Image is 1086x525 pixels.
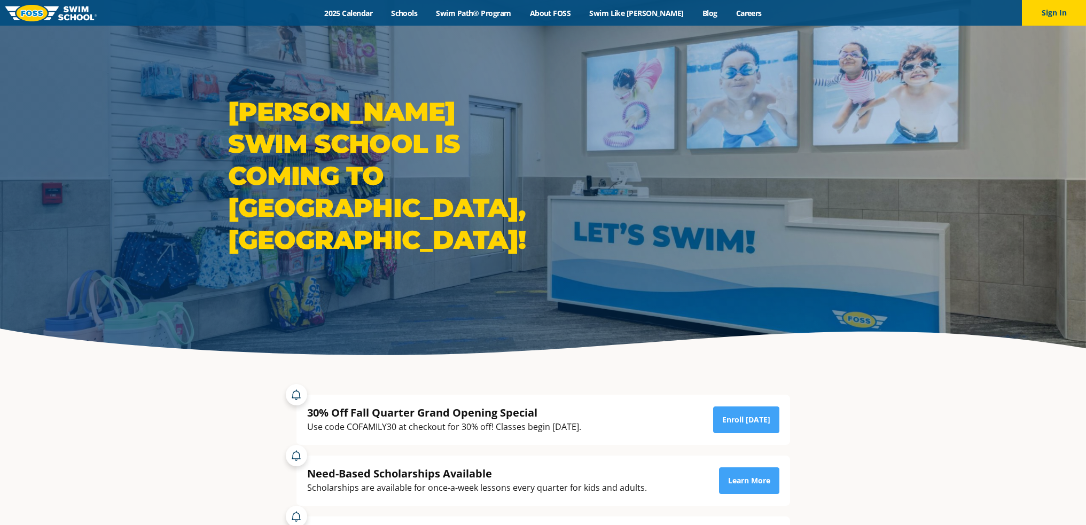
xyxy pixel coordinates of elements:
[693,8,726,18] a: Blog
[307,466,647,481] div: Need-Based Scholarships Available
[5,5,97,21] img: FOSS Swim School Logo
[382,8,427,18] a: Schools
[307,405,581,420] div: 30% Off Fall Quarter Grand Opening Special
[307,420,581,434] div: Use code COFAMILY30 at checkout for 30% off! Classes begin [DATE].
[427,8,520,18] a: Swim Path® Program
[719,467,779,494] a: Learn More
[315,8,382,18] a: 2025 Calendar
[307,481,647,495] div: Scholarships are available for once-a-week lessons every quarter for kids and adults.
[520,8,580,18] a: About FOSS
[580,8,693,18] a: Swim Like [PERSON_NAME]
[726,8,771,18] a: Careers
[713,406,779,433] a: Enroll [DATE]
[228,96,538,256] h1: [PERSON_NAME] Swim School is coming to [GEOGRAPHIC_DATA], [GEOGRAPHIC_DATA]!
